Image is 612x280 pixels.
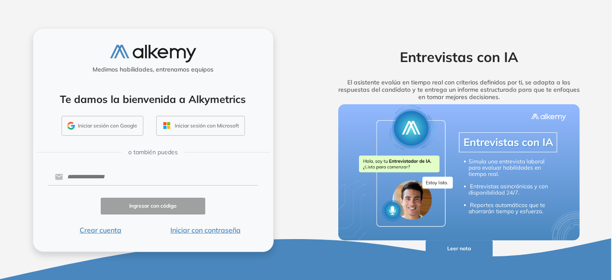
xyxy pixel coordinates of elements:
img: logo-alkemy [110,45,196,62]
h4: Te damos la bienvenida a Alkymetrics [44,93,262,106]
button: Ingresar con código [101,198,206,215]
img: OUTLOOK_ICON [162,121,172,131]
button: Iniciar sesión con Google [62,116,143,136]
iframe: Chat Widget [457,180,612,280]
h2: Entrevistas con IA [325,49,593,65]
img: GMAIL_ICON [67,122,75,130]
h5: Medimos habilidades, entrenamos equipos [37,66,270,73]
button: Iniciar con contraseña [153,225,258,235]
button: Leer nota [426,240,493,257]
div: Widget de chat [457,180,612,280]
button: Iniciar sesión con Microsoft [156,116,245,136]
img: img-more-info [338,104,580,240]
button: Crear cuenta [48,225,153,235]
h5: El asistente evalúa en tiempo real con criterios definidos por ti, se adapta a las respuestas del... [325,79,593,100]
span: o también puedes [128,148,178,157]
